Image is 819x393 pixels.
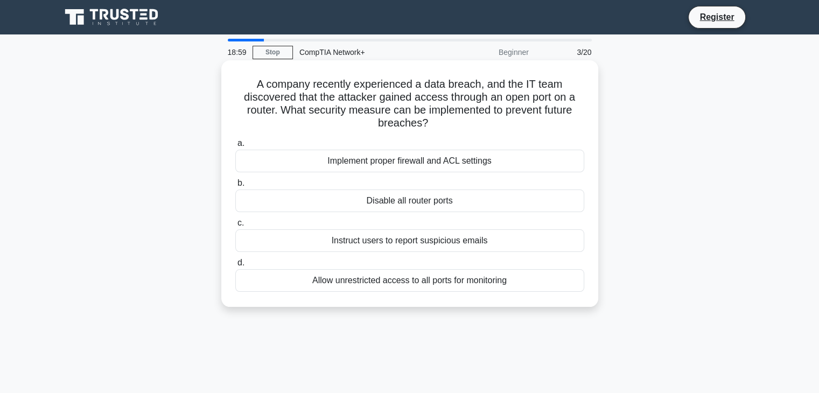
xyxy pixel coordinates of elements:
div: Allow unrestricted access to all ports for monitoring [235,269,584,292]
div: Implement proper firewall and ACL settings [235,150,584,172]
a: Stop [253,46,293,59]
span: d. [237,258,244,267]
span: c. [237,218,244,227]
div: 3/20 [535,41,598,63]
div: Beginner [441,41,535,63]
span: a. [237,138,244,148]
div: Instruct users to report suspicious emails [235,229,584,252]
a: Register [693,10,740,24]
div: 18:59 [221,41,253,63]
h5: A company recently experienced a data breach, and the IT team discovered that the attacker gained... [234,78,585,130]
div: Disable all router ports [235,190,584,212]
span: b. [237,178,244,187]
div: CompTIA Network+ [293,41,441,63]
